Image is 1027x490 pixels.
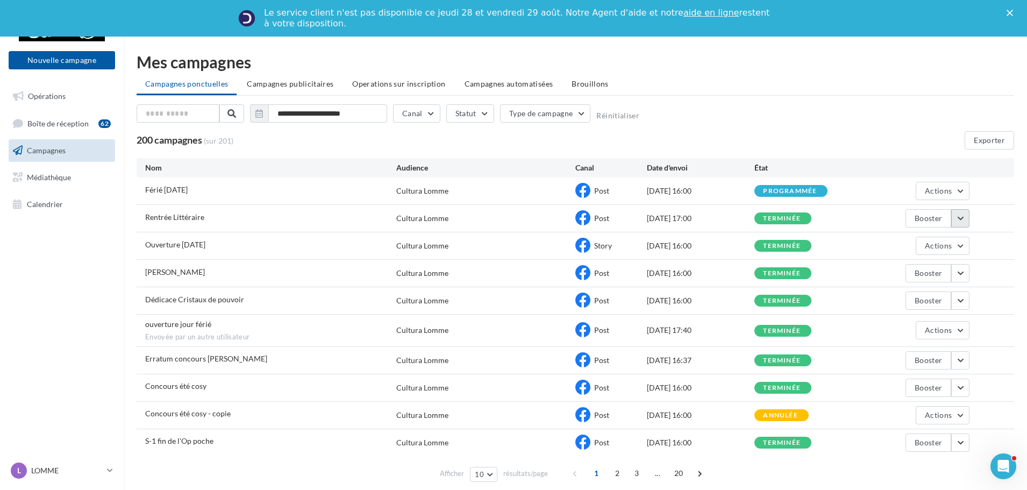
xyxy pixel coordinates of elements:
[905,264,951,282] button: Booster
[440,468,464,479] span: Afficher
[98,119,111,128] div: 62
[145,409,231,418] span: Concours été cosy - copie
[145,162,396,173] div: Nom
[905,209,951,228] button: Booster
[649,465,666,482] span: ...
[27,199,63,208] span: Calendrier
[31,465,103,476] p: LOMME
[572,79,609,88] span: Brouillons
[763,357,801,364] div: terminée
[594,214,609,223] span: Post
[763,439,801,446] div: terminée
[145,354,267,363] span: Erratum concours Caroline Millet
[27,173,71,182] span: Médiathèque
[475,470,484,479] span: 10
[28,91,66,101] span: Opérations
[594,356,609,365] span: Post
[594,325,609,335] span: Post
[763,188,817,195] div: programmée
[352,79,445,88] span: Operations sur inscription
[396,437,448,448] div: Cultura Lomme
[396,355,448,366] div: Cultura Lomme
[396,325,448,336] div: Cultura Lomme
[17,465,21,476] span: L
[925,325,952,335] span: Actions
[145,381,206,390] span: Concours été cosy
[763,215,801,222] div: terminée
[396,186,448,196] div: Cultura Lomme
[647,213,754,224] div: [DATE] 17:00
[145,212,204,222] span: Rentrée Littéraire
[446,104,494,123] button: Statut
[647,186,754,196] div: [DATE] 16:00
[594,438,609,447] span: Post
[145,185,188,194] span: Férié 31 août
[6,112,117,135] a: Boîte de réception62
[594,268,609,278] span: Post
[396,213,448,224] div: Cultura Lomme
[247,79,333,88] span: Campagnes publicitaires
[500,104,591,123] button: Type de campagne
[396,268,448,279] div: Cultura Lomme
[393,104,440,123] button: Canal
[916,237,969,255] button: Actions
[965,131,1014,150] button: Exporter
[594,186,609,195] span: Post
[647,325,754,336] div: [DATE] 17:40
[763,297,801,304] div: terminée
[264,8,772,29] div: Le service client n'est pas disponible ce jeudi 28 et vendredi 29 août. Notre Agent d'aide et not...
[628,465,645,482] span: 3
[763,412,797,419] div: annulée
[396,295,448,306] div: Cultura Lomme
[465,79,553,88] span: Campagnes automatisées
[594,383,609,392] span: Post
[596,111,639,120] button: Réinitialiser
[647,240,754,251] div: [DATE] 16:00
[916,321,969,339] button: Actions
[6,139,117,162] a: Campagnes
[594,296,609,305] span: Post
[763,328,801,335] div: terminée
[27,146,66,155] span: Campagnes
[6,166,117,189] a: Médiathèque
[6,193,117,216] a: Calendrier
[647,355,754,366] div: [DATE] 16:37
[905,351,951,370] button: Booster
[647,437,754,448] div: [DATE] 16:00
[137,134,202,146] span: 200 campagnes
[647,268,754,279] div: [DATE] 16:00
[763,385,801,392] div: terminée
[1007,10,1017,16] div: Fermer
[204,136,233,146] span: (sur 201)
[763,270,801,277] div: terminée
[145,332,396,342] span: Envoyée par un autre utilisateur
[145,267,205,276] span: Mathieu Bablet
[594,241,612,250] span: Story
[647,382,754,393] div: [DATE] 16:00
[925,186,952,195] span: Actions
[647,162,754,173] div: Date d'envoi
[6,85,117,108] a: Opérations
[470,467,497,482] button: 10
[396,382,448,393] div: Cultura Lomme
[609,465,626,482] span: 2
[905,292,951,310] button: Booster
[396,410,448,421] div: Cultura Lomme
[594,410,609,420] span: Post
[588,465,605,482] span: 1
[905,379,951,397] button: Booster
[683,8,739,18] a: aide en ligne
[145,436,213,445] span: S-1 fin de l'Op poche
[754,162,862,173] div: État
[145,319,211,329] span: ouverture jour férié
[647,410,754,421] div: [DATE] 16:00
[503,468,548,479] span: résultats/page
[763,243,801,250] div: terminée
[905,434,951,452] button: Booster
[396,162,575,173] div: Audience
[145,295,244,304] span: Dédicace Cristaux de pouvoir
[916,182,969,200] button: Actions
[27,118,89,127] span: Boîte de réception
[145,240,205,249] span: Ouverture dimanche 31 août
[670,465,688,482] span: 20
